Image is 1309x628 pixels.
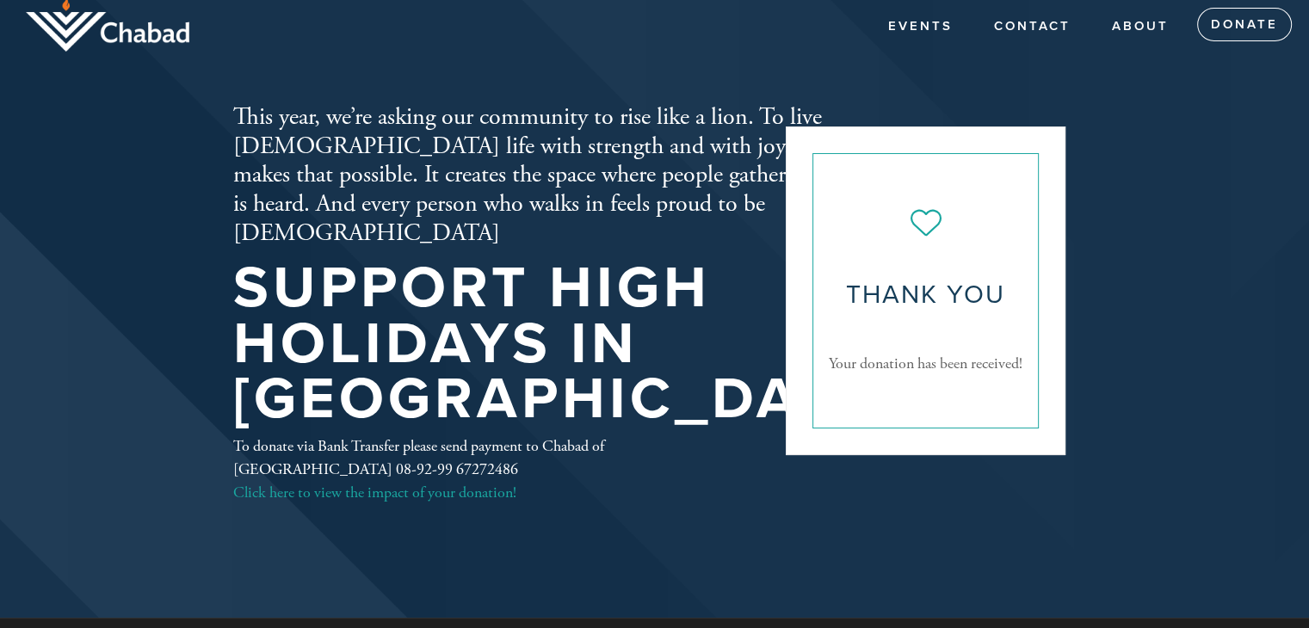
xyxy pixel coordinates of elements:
h2: This year, we’re asking our community to rise like a lion. To live [DEMOGRAPHIC_DATA] life with s... [233,103,898,248]
span: Your donation has been received! [829,352,1022,375]
a: About [1099,10,1182,43]
span: Thank you [846,275,1005,314]
a: Click here to view the impact of your donation! [233,483,516,502]
a: Events [875,10,966,43]
a: Contact [981,10,1084,43]
h1: Support High Holidays in [GEOGRAPHIC_DATA] [233,261,898,428]
div: To donate via Bank Transfer please send payment to Chabad of [GEOGRAPHIC_DATA] 08-92-99 67272486 [233,434,689,504]
a: Donate [1197,8,1292,42]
